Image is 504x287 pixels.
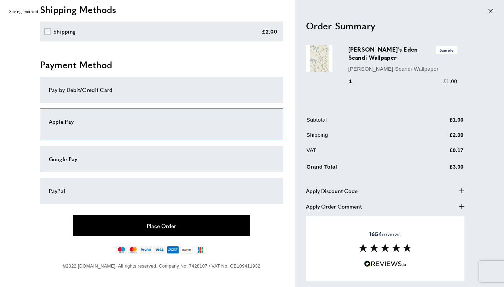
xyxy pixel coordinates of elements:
[49,187,274,195] div: PayPal
[5,4,500,19] div: off
[436,46,457,54] span: Sample
[369,230,382,238] strong: 1654
[369,230,401,238] span: reviews
[306,19,464,32] h2: Order Summary
[40,58,283,71] h2: Payment Method
[488,8,493,15] div: Close message
[415,146,464,159] td: £0.17
[49,86,274,94] div: Pay by Debit/Credit Card
[128,246,138,254] img: mastercard
[359,244,412,252] img: Reviews section
[306,186,358,195] span: Apply Discount Code
[262,27,278,36] div: £2.00
[306,202,362,210] span: Apply Order Comment
[307,130,414,144] td: Shipping
[443,78,457,84] span: £1.00
[307,146,414,159] td: VAT
[63,263,260,269] span: ©2022 [DOMAIN_NAME]. All rights reserved. Company No. 7428107 / VAT No. GB109411932
[53,27,76,36] div: Shipping
[364,260,406,267] img: Reviews.io 5 stars
[73,215,250,236] button: Place Order
[415,161,464,176] td: £3.00
[307,161,414,176] td: Grand Total
[140,246,152,254] img: paypal
[49,155,274,163] div: Google Pay
[153,246,165,254] img: visa
[306,45,332,72] img: Adam's Eden Scandi Wallpaper
[415,115,464,129] td: £1.00
[348,77,362,85] div: 1
[9,8,39,15] span: Saving method
[40,3,283,16] h2: Shipping Methods
[49,117,274,126] div: Apple Pay
[307,115,414,129] td: Subtotal
[415,130,464,144] td: £2.00
[116,246,127,254] img: maestro
[180,246,193,254] img: discover
[167,246,179,254] img: american-express
[194,246,207,254] img: jcb
[348,64,457,73] p: [PERSON_NAME]-Scandi-Wallpaper
[348,45,457,61] h3: [PERSON_NAME]'s Eden Scandi Wallpaper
